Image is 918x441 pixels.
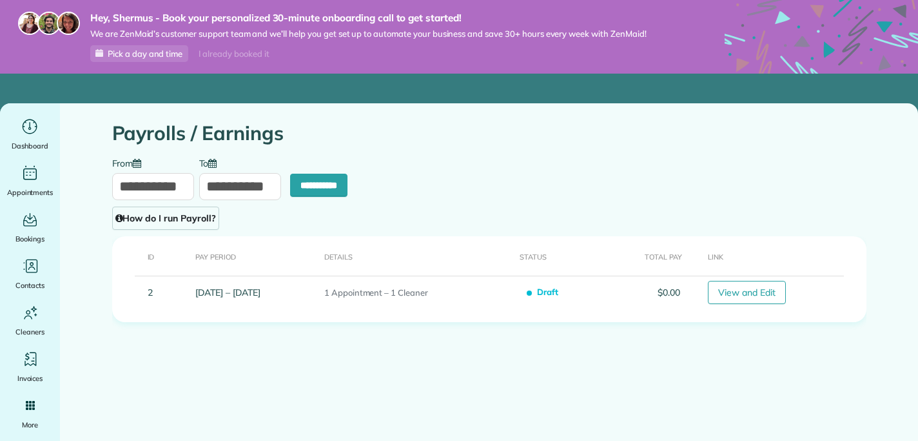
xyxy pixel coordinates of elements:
span: Appointments [7,186,54,199]
label: From [112,157,148,168]
img: michelle-19f622bdf1676172e81f8f8fba1fb50e276960ebfe0243fe18214015130c80e4.jpg [57,12,80,35]
div: I already booked it [191,46,277,62]
th: ID [112,236,191,276]
a: How do I run Payroll? [112,207,219,230]
span: Pick a day and time [108,48,182,59]
a: View and Edit [708,281,786,304]
h1: Payrolls / Earnings [112,123,866,144]
a: Cleaners [5,302,55,338]
a: Pick a day and time [90,45,188,62]
strong: Hey, Shermus - Book your personalized 30-minute onboarding call to get started! [90,12,647,25]
a: Contacts [5,256,55,292]
a: Bookings [5,209,55,245]
th: Link [685,236,866,276]
span: Contacts [15,279,44,292]
span: Bookings [15,232,45,245]
label: To [199,157,224,168]
a: Appointments [5,163,55,199]
img: jorge-587dff0eeaa6aab1f244e6dc62b8924c3b6ad411094392a53c71c6c4a576187d.jpg [37,12,61,35]
th: Details [319,236,515,276]
span: We are ZenMaid’s customer support team and we’ll help you get set up to automate your business an... [90,28,647,39]
span: Invoices [17,372,43,385]
th: Pay Period [190,236,319,276]
a: Invoices [5,349,55,385]
span: Dashboard [12,139,48,152]
a: [DATE] – [DATE] [195,287,260,298]
span: Draft [529,282,563,303]
th: Status [514,236,607,276]
th: Total Pay [607,236,685,276]
img: maria-72a9807cf96188c08ef61303f053569d2e2a8a1cde33d635c8a3ac13582a053d.jpg [18,12,41,35]
a: Dashboard [5,116,55,152]
td: $0.00 [607,276,685,309]
span: Cleaners [15,325,44,338]
td: 1 Appointment – 1 Cleaner [319,276,515,309]
td: 2 [112,276,191,309]
span: More [22,418,38,431]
